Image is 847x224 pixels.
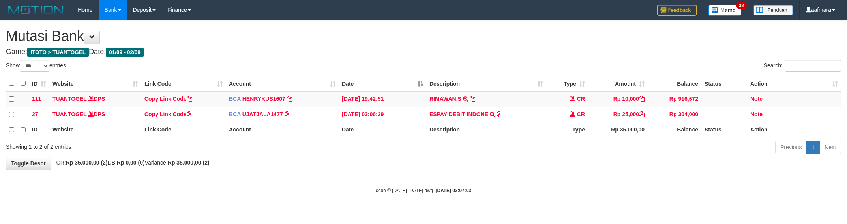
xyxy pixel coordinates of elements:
[588,91,648,107] td: Rp 10,000
[52,159,210,166] span: CR: DB: Variance:
[747,122,841,137] th: Action
[29,122,49,137] th: ID
[242,96,285,102] a: HENRYKUS1607
[639,111,645,117] a: Copy Rp 25,000 to clipboard
[52,96,87,102] a: TUANTOGEL
[226,76,339,91] th: Account: activate to sort column ascending
[106,48,144,57] span: 01/09 - 02/09
[141,122,226,137] th: Link Code
[429,111,488,117] a: ESPAY DEBIT INDONE
[6,28,841,44] h1: Mutasi Bank
[27,48,89,57] span: ITOTO > TUANTOGEL
[426,76,546,91] th: Description: activate to sort column ascending
[747,76,841,91] th: Action: activate to sort column ascending
[588,107,648,122] td: Rp 25,000
[577,111,585,117] span: CR
[588,76,648,91] th: Amount: activate to sort column ascending
[436,188,471,193] strong: [DATE] 03:07:03
[588,122,648,137] th: Rp 35.000,00
[226,122,339,137] th: Account
[708,5,742,16] img: Button%20Memo.svg
[339,122,426,137] th: Date
[6,60,66,72] label: Show entries
[648,76,701,91] th: Balance
[775,141,807,154] a: Previous
[546,76,588,91] th: Type: activate to sort column ascending
[49,91,141,107] td: DPS
[470,96,475,102] a: Copy RIMAWAN.S to clipboard
[750,111,763,117] a: Note
[229,96,241,102] span: BCA
[736,2,747,9] span: 32
[806,141,820,154] a: 1
[144,111,192,117] a: Copy Link Code
[376,188,471,193] small: code © [DATE]-[DATE] dwg |
[242,111,283,117] a: UJATJALA1477
[497,111,502,117] a: Copy ESPAY DEBIT INDONE to clipboard
[6,4,66,16] img: MOTION_logo.png
[648,107,701,122] td: Rp 304,000
[144,96,192,102] a: Copy Link Code
[285,111,290,117] a: Copy UJATJALA1477 to clipboard
[750,96,763,102] a: Note
[429,96,461,102] a: RIMAWAN.S
[49,122,141,137] th: Website
[117,159,145,166] strong: Rp 0,00 (0)
[819,141,841,154] a: Next
[639,96,645,102] a: Copy Rp 10,000 to clipboard
[577,96,585,102] span: CR
[6,157,51,170] a: Toggle Descr
[32,96,41,102] span: 111
[785,60,841,72] input: Search:
[546,122,588,137] th: Type
[66,159,108,166] strong: Rp 35.000,00 (2)
[764,60,841,72] label: Search:
[657,5,697,16] img: Feedback.jpg
[32,111,38,117] span: 27
[6,140,347,151] div: Showing 1 to 2 of 2 entries
[6,48,841,56] h4: Game: Date:
[753,5,793,15] img: panduan.png
[701,122,747,137] th: Status
[648,91,701,107] td: Rp 916,672
[426,122,546,137] th: Description
[287,96,292,102] a: Copy HENRYKUS1607 to clipboard
[701,76,747,91] th: Status
[49,76,141,91] th: Website: activate to sort column ascending
[168,159,210,166] strong: Rp 35.000,00 (2)
[339,76,426,91] th: Date: activate to sort column descending
[339,91,426,107] td: [DATE] 19:42:51
[648,122,701,137] th: Balance
[339,107,426,122] td: [DATE] 03:06:29
[52,111,87,117] a: TUANTOGEL
[229,111,241,117] span: BCA
[141,76,226,91] th: Link Code: activate to sort column ascending
[20,60,49,72] select: Showentries
[49,107,141,122] td: DPS
[29,76,49,91] th: ID: activate to sort column ascending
